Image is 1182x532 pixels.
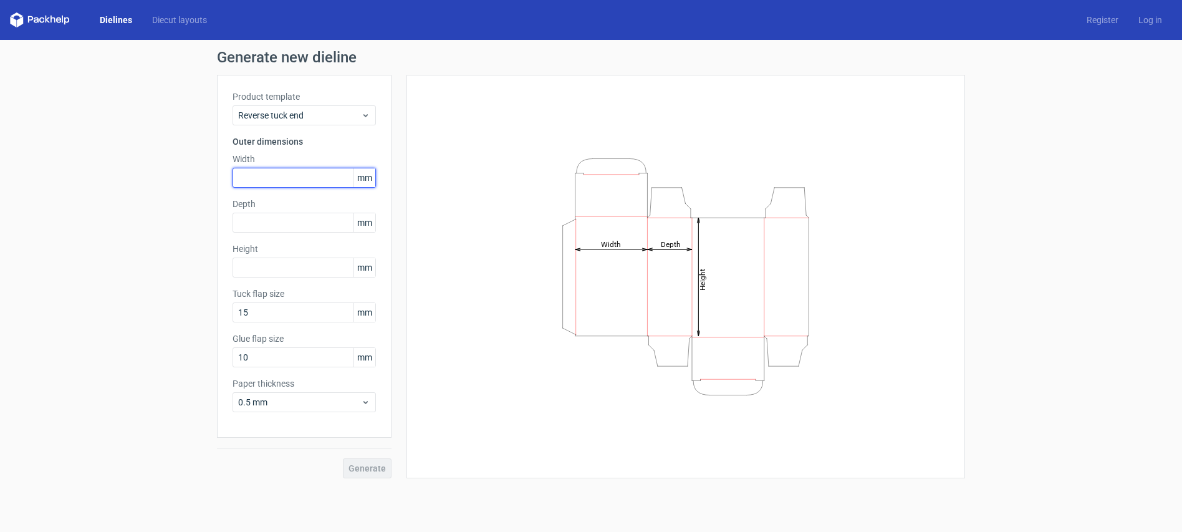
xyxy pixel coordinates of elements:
[233,153,376,165] label: Width
[353,303,375,322] span: mm
[1128,14,1172,26] a: Log in
[353,168,375,187] span: mm
[90,14,142,26] a: Dielines
[1077,14,1128,26] a: Register
[142,14,217,26] a: Diecut layouts
[353,258,375,277] span: mm
[698,268,707,290] tspan: Height
[238,109,361,122] span: Reverse tuck end
[233,90,376,103] label: Product template
[233,332,376,345] label: Glue flap size
[233,377,376,390] label: Paper thickness
[233,135,376,148] h3: Outer dimensions
[233,243,376,255] label: Height
[217,50,965,65] h1: Generate new dieline
[238,396,361,409] span: 0.5 mm
[601,239,621,248] tspan: Width
[353,348,375,367] span: mm
[353,213,375,232] span: mm
[233,288,376,300] label: Tuck flap size
[233,198,376,210] label: Depth
[661,239,681,248] tspan: Depth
